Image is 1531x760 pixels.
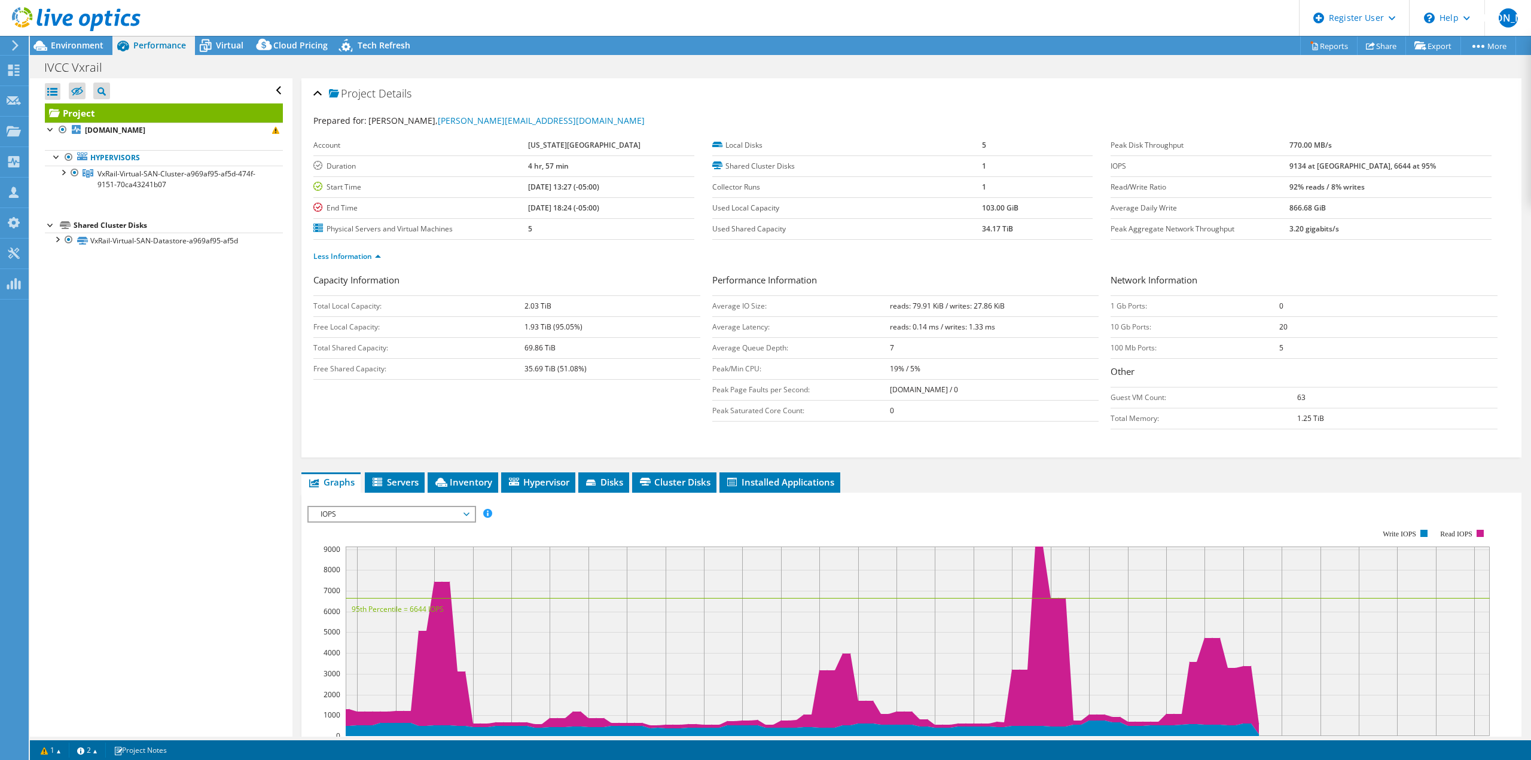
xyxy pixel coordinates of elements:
[712,400,890,421] td: Peak Saturated Core Count:
[712,295,890,316] td: Average IO Size:
[1111,160,1289,172] label: IOPS
[313,160,528,172] label: Duration
[324,544,340,554] text: 9000
[507,476,569,488] span: Hypervisor
[1279,301,1283,311] b: 0
[1111,295,1279,316] td: 1 Gb Ports:
[313,223,528,235] label: Physical Servers and Virtual Machines
[982,161,986,171] b: 1
[890,364,920,374] b: 19% / 5%
[1289,161,1436,171] b: 9134 at [GEOGRAPHIC_DATA], 6644 at 95%
[45,233,283,248] a: VxRail-Virtual-SAN-Datastore-a969af95-af5d
[45,150,283,166] a: Hypervisors
[45,123,283,138] a: [DOMAIN_NAME]
[358,39,410,51] span: Tech Refresh
[1111,139,1289,151] label: Peak Disk Throughput
[74,218,283,233] div: Shared Cluster Disks
[528,203,599,213] b: [DATE] 18:24 (-05:00)
[324,564,340,575] text: 8000
[313,273,700,289] h3: Capacity Information
[638,476,710,488] span: Cluster Disks
[982,140,986,150] b: 5
[528,224,532,234] b: 5
[1424,13,1435,23] svg: \n
[712,202,982,214] label: Used Local Capacity
[97,169,255,190] span: VxRail-Virtual-SAN-Cluster-a969af95-af5d-474f-9151-70ca43241b07
[324,627,340,637] text: 5000
[1111,202,1289,214] label: Average Daily Write
[313,181,528,193] label: Start Time
[379,86,411,100] span: Details
[315,507,468,521] span: IOPS
[712,358,890,379] td: Peak/Min CPU:
[712,160,982,172] label: Shared Cluster Disks
[438,115,645,126] a: [PERSON_NAME][EMAIL_ADDRESS][DOMAIN_NAME]
[712,316,890,337] td: Average Latency:
[324,689,340,700] text: 2000
[69,743,106,758] a: 2
[1111,316,1279,337] td: 10 Gb Ports:
[1499,8,1518,28] span: [PERSON_NAME]
[1289,182,1365,192] b: 92% reads / 8% writes
[982,203,1018,213] b: 103.00 GiB
[982,224,1013,234] b: 34.17 TiB
[1357,36,1406,55] a: Share
[524,322,582,332] b: 1.93 TiB (95.05%)
[45,166,283,192] a: VxRail-Virtual-SAN-Cluster-a969af95-af5d-474f-9151-70ca43241b07
[524,343,556,353] b: 69.86 TiB
[1289,224,1339,234] b: 3.20 gigabits/s
[1441,530,1473,538] text: Read IOPS
[712,379,890,400] td: Peak Page Faults per Second:
[45,103,283,123] a: Project
[324,648,340,658] text: 4000
[368,115,645,126] span: [PERSON_NAME],
[1289,203,1326,213] b: 866.68 GiB
[336,731,340,741] text: 0
[1460,36,1516,55] a: More
[890,322,995,332] b: reads: 0.14 ms / writes: 1.33 ms
[1111,223,1289,235] label: Peak Aggregate Network Throughput
[1111,365,1498,381] h3: Other
[1111,408,1297,429] td: Total Memory:
[524,301,551,311] b: 2.03 TiB
[584,476,623,488] span: Disks
[39,61,121,74] h1: IVCC Vxrail
[133,39,186,51] span: Performance
[982,182,986,192] b: 1
[725,476,834,488] span: Installed Applications
[273,39,328,51] span: Cloud Pricing
[313,139,528,151] label: Account
[434,476,492,488] span: Inventory
[712,139,982,151] label: Local Disks
[352,604,444,614] text: 95th Percentile = 6644 IOPS
[1111,273,1498,289] h3: Network Information
[313,202,528,214] label: End Time
[1111,337,1279,358] td: 100 Mb Ports:
[524,364,587,374] b: 35.69 TiB (51.08%)
[1111,181,1289,193] label: Read/Write Ratio
[1297,413,1324,423] b: 1.25 TiB
[1289,140,1332,150] b: 770.00 MB/s
[712,337,890,358] td: Average Queue Depth:
[85,125,145,135] b: [DOMAIN_NAME]
[324,710,340,720] text: 1000
[528,140,641,150] b: [US_STATE][GEOGRAPHIC_DATA]
[890,301,1005,311] b: reads: 79.91 KiB / writes: 27.86 KiB
[313,295,524,316] td: Total Local Capacity:
[890,384,958,395] b: [DOMAIN_NAME] / 0
[528,161,569,171] b: 4 hr, 57 min
[890,343,894,353] b: 7
[1297,392,1306,402] b: 63
[329,88,376,100] span: Project
[313,358,524,379] td: Free Shared Capacity:
[1405,36,1461,55] a: Export
[1279,343,1283,353] b: 5
[1300,36,1358,55] a: Reports
[324,606,340,616] text: 6000
[324,585,340,596] text: 7000
[313,337,524,358] td: Total Shared Capacity:
[313,115,367,126] label: Prepared for:
[712,181,982,193] label: Collector Runs
[528,182,599,192] b: [DATE] 13:27 (-05:00)
[712,273,1099,289] h3: Performance Information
